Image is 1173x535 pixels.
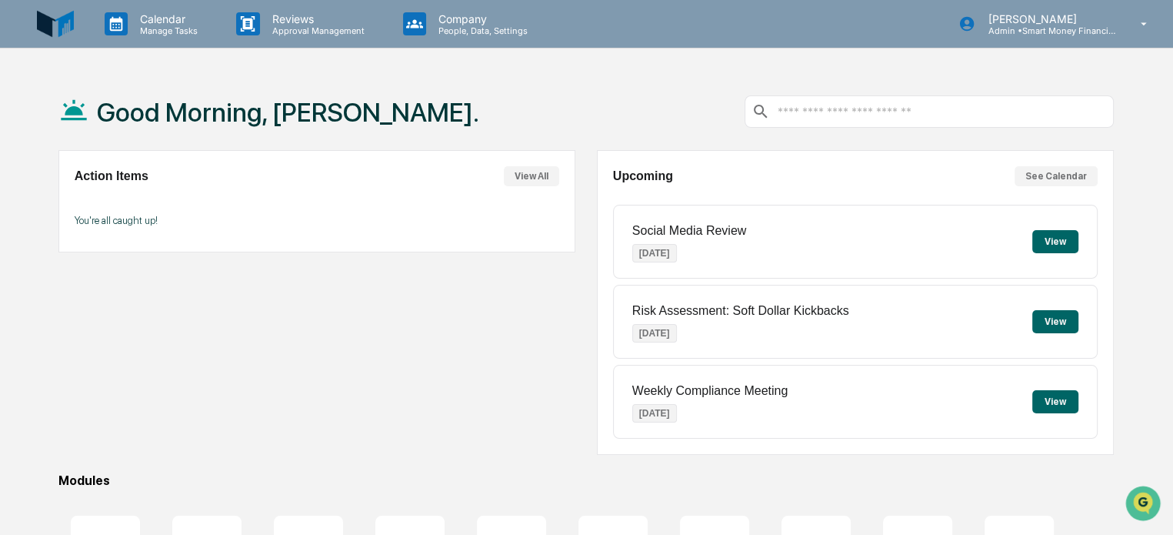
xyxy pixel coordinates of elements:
p: How can we help? [15,32,280,57]
button: View [1032,310,1078,333]
p: Risk Assessment: Soft Dollar Kickbacks [632,304,849,318]
button: View [1032,230,1078,253]
img: 1746055101610-c473b297-6a78-478c-a979-82029cc54cd1 [15,118,43,145]
p: [DATE] [632,244,677,262]
p: You're all caught up! [75,215,560,226]
p: [PERSON_NAME] [975,12,1118,25]
p: Reviews [260,12,372,25]
a: 🔎Data Lookup [9,217,103,245]
h2: Upcoming [613,169,673,183]
p: People, Data, Settings [426,25,535,36]
a: Powered byPylon [108,260,186,273]
div: 🔎 [15,225,28,237]
iframe: Open customer support [1124,484,1165,526]
p: [DATE] [632,404,677,423]
img: logo [37,5,74,42]
p: Manage Tasks [128,25,205,36]
p: Company [426,12,535,25]
div: Modules [58,473,1115,488]
p: Social Media Review [632,224,747,238]
a: 🗄️Attestations [105,188,197,216]
div: 🗄️ [112,196,124,208]
button: View All [504,166,559,186]
span: Pylon [153,261,186,273]
p: Admin • Smart Money Financial Advisors [975,25,1118,36]
span: Data Lookup [31,223,97,239]
button: View [1032,390,1078,413]
div: We're available if you need us! [52,133,195,145]
p: [DATE] [632,324,677,343]
div: Start new chat [52,118,252,133]
span: Preclearance [31,194,99,209]
p: Weekly Compliance Meeting [632,384,788,398]
div: 🖐️ [15,196,28,208]
h1: Good Morning, [PERSON_NAME]. [97,97,479,128]
button: Start new chat [262,122,280,141]
span: Attestations [127,194,191,209]
button: See Calendar [1015,166,1098,186]
p: Calendar [128,12,205,25]
a: 🖐️Preclearance [9,188,105,216]
h2: Action Items [75,169,148,183]
p: Approval Management [260,25,372,36]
